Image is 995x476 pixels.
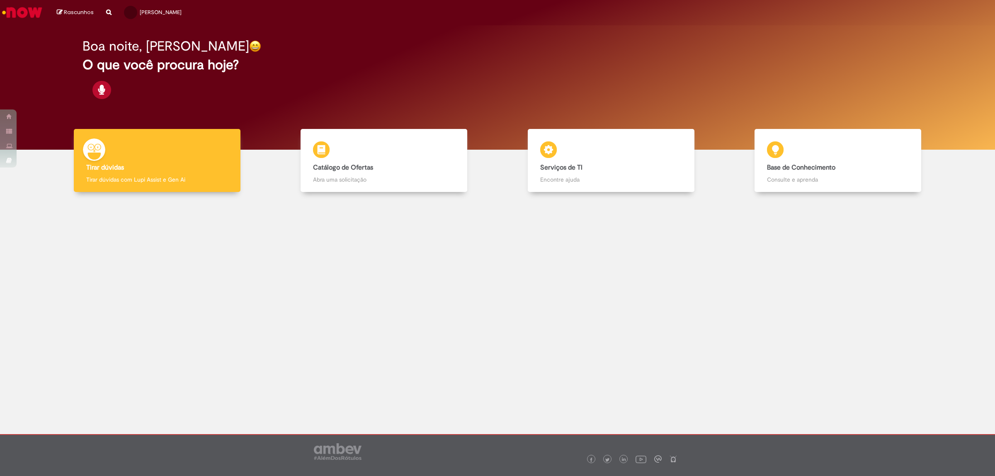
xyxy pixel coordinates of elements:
span: Rascunhos [64,8,94,16]
img: logo_footer_naosei.png [670,455,677,463]
a: Serviços de TI Encontre ajuda [498,129,725,192]
img: happy-face.png [249,40,261,52]
a: Tirar dúvidas Tirar dúvidas com Lupi Assist e Gen Ai [44,129,271,192]
h2: O que você procura hoje? [83,58,912,72]
p: Tirar dúvidas com Lupi Assist e Gen Ai [86,175,228,184]
p: Encontre ajuda [540,175,682,184]
b: Serviços de TI [540,163,582,172]
img: logo_footer_linkedin.png [622,457,626,462]
img: logo_footer_workplace.png [654,455,662,463]
a: Base de Conhecimento Consulte e aprenda [725,129,952,192]
h2: Boa noite, [PERSON_NAME] [83,39,249,53]
img: logo_footer_twitter.png [605,458,609,462]
p: Abra uma solicitação [313,175,455,184]
a: Rascunhos [57,9,94,17]
b: Base de Conhecimento [767,163,835,172]
p: Consulte e aprenda [767,175,909,184]
span: [PERSON_NAME] [140,9,182,16]
b: Tirar dúvidas [86,163,124,172]
img: ServiceNow [1,4,44,21]
img: logo_footer_facebook.png [589,458,593,462]
img: logo_footer_ambev_rotulo_gray.png [314,443,362,460]
img: logo_footer_youtube.png [636,454,646,464]
b: Catálogo de Ofertas [313,163,373,172]
a: Catálogo de Ofertas Abra uma solicitação [271,129,498,192]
